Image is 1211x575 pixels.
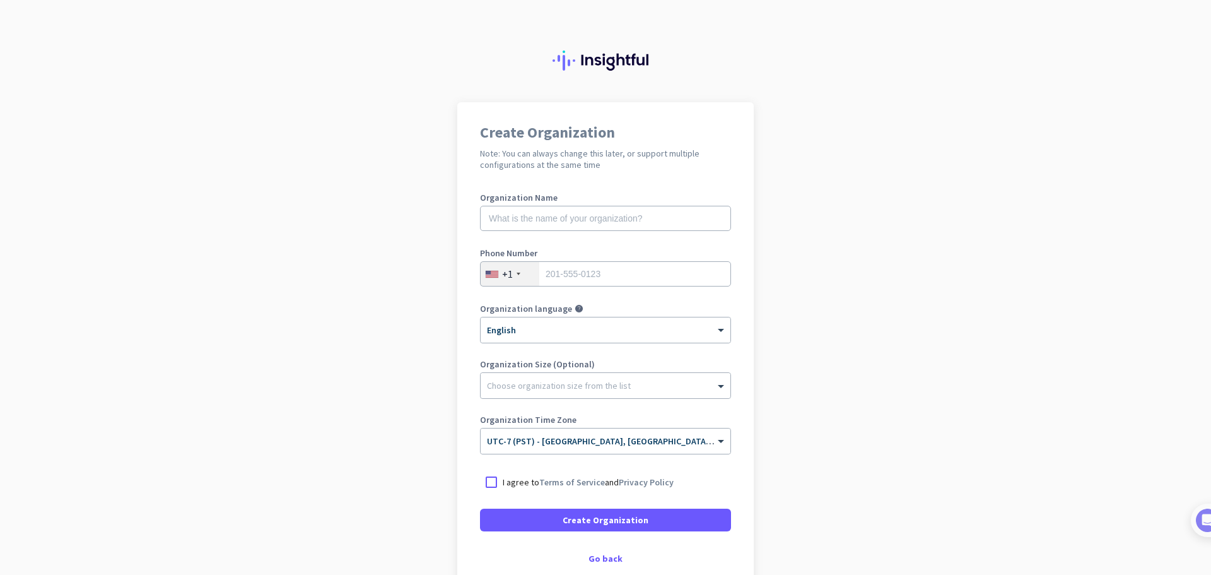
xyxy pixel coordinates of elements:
h1: Create Organization [480,125,731,140]
input: What is the name of your organization? [480,206,731,231]
label: Organization Name [480,193,731,202]
img: Insightful [553,50,658,71]
h2: Note: You can always change this later, or support multiple configurations at the same time [480,148,731,170]
button: Create Organization [480,509,731,531]
div: Go back [480,554,731,563]
label: Organization Size (Optional) [480,360,731,369]
div: +1 [502,268,513,280]
label: Phone Number [480,249,731,258]
p: I agree to and [503,476,674,489]
a: Terms of Service [539,477,605,488]
a: Privacy Policy [619,477,674,488]
label: Organization language [480,304,572,313]
span: Create Organization [563,514,648,526]
i: help [575,304,583,313]
label: Organization Time Zone [480,415,731,424]
input: 201-555-0123 [480,261,731,287]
